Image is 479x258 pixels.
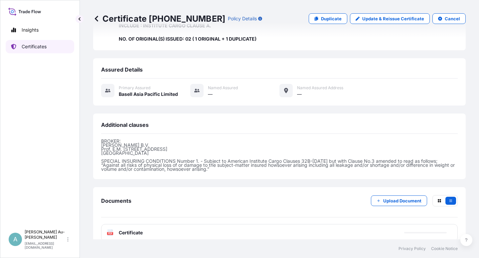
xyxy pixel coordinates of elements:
[208,85,238,91] span: Named Assured
[445,15,460,22] p: Cancel
[25,241,66,249] p: [EMAIL_ADDRESS][DOMAIN_NAME]
[119,91,178,98] span: Basell Asia Pacific Limited
[101,122,149,128] span: Additional clauses
[6,40,74,53] a: Certificates
[119,85,150,91] span: Primary assured
[13,236,17,243] span: A
[350,13,430,24] a: Update & Reissue Certificate
[371,195,427,206] button: Upload Document
[432,13,466,24] button: Cancel
[22,43,47,50] p: Certificates
[119,229,143,236] span: Certificate
[399,246,426,251] a: Privacy Policy
[297,85,343,91] span: Named Assured Address
[208,91,213,98] span: —
[108,232,112,235] text: PDF
[321,15,342,22] p: Duplicate
[25,229,66,240] p: [PERSON_NAME] Au-[PERSON_NAME]
[101,197,131,204] span: Documents
[431,246,458,251] a: Cookie Notice
[309,13,347,24] a: Duplicate
[6,23,74,37] a: Insights
[297,91,302,98] span: —
[101,66,143,73] span: Assured Details
[383,197,421,204] p: Upload Document
[101,139,458,171] p: BROKER: [PERSON_NAME] B.V. Prof. E.M. [STREET_ADDRESS] [GEOGRAPHIC_DATA] SPECIAL INSURING CONDITI...
[93,13,225,24] p: Certificate [PHONE_NUMBER]
[228,15,257,22] p: Policy Details
[22,27,39,33] p: Insights
[362,15,424,22] p: Update & Reissue Certificate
